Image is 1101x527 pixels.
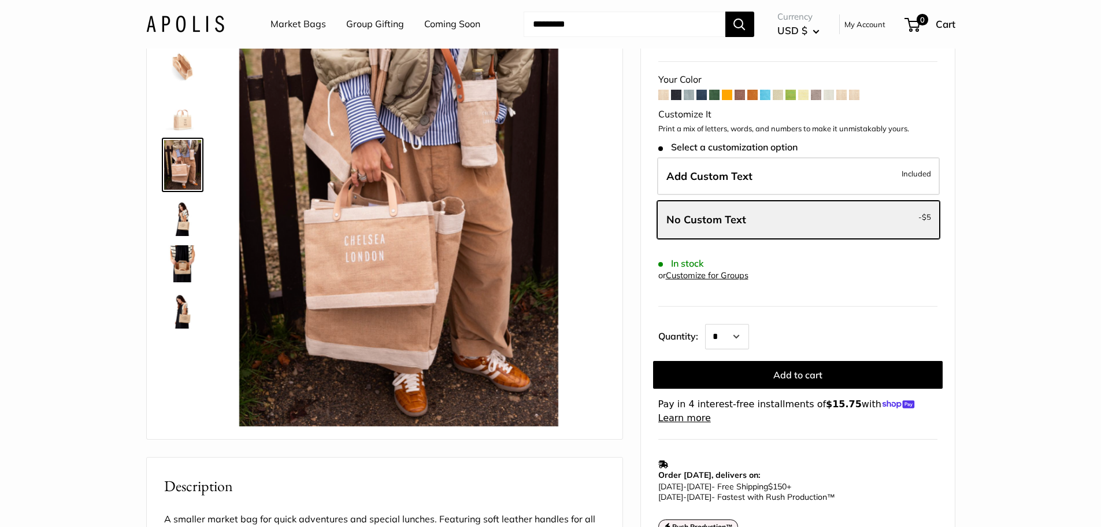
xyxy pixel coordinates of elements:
div: or [658,268,748,283]
strong: Order [DATE], delivers on: [658,470,760,480]
span: - [683,492,687,502]
span: $150 [768,481,787,492]
div: Customize It [658,106,937,123]
span: USD $ [777,24,807,36]
a: Customize for Groups [666,270,748,281]
label: Leave Blank [657,201,940,239]
a: Petite Market Bag in Natural [162,138,203,192]
span: Cart [936,18,955,30]
img: Petite Market Bag in Natural [164,292,201,329]
button: USD $ [777,21,820,40]
span: No Custom Text [666,213,746,226]
a: Petite Market Bag in Natural [162,243,203,285]
span: - [683,481,687,492]
span: Included [902,167,931,180]
h2: Description [164,475,605,497]
p: Print a mix of letters, words, and numbers to make it unmistakably yours. [658,123,937,135]
a: Petite Market Bag in Natural [162,289,203,331]
a: Group Gifting [346,16,404,33]
img: Petite Market Bag in Natural [164,245,201,282]
span: In stock [658,258,704,269]
button: Add to cart [653,361,943,389]
span: 0 [916,14,928,25]
img: description_Spacious inner area with room for everything. [164,47,201,84]
img: Petite Market Bag in Natural [164,140,201,190]
a: Market Bags [270,16,326,33]
a: Petite Market Bag in Natural [162,336,203,377]
a: Petite Market Bag in Natural [162,91,203,133]
a: Coming Soon [424,16,480,33]
span: - Fastest with Rush Production™ [658,492,835,502]
a: Petite Market Bag in Natural [162,197,203,238]
span: - [918,210,931,224]
label: Add Custom Text [657,157,940,196]
span: Select a customization option [658,142,798,153]
span: [DATE] [687,492,711,502]
span: [DATE] [658,492,683,502]
button: Search [725,12,754,37]
img: Petite Market Bag in Natural [164,94,201,131]
p: - Free Shipping + [658,481,932,502]
span: Add Custom Text [666,169,752,183]
label: Quantity: [658,320,705,349]
img: Apolis [146,16,224,32]
a: 0 Cart [906,15,955,34]
input: Search... [524,12,725,37]
span: [DATE] [658,481,683,492]
div: Your Color [658,71,937,89]
a: description_Spacious inner area with room for everything. [162,45,203,87]
iframe: Sign Up via Text for Offers [9,483,124,518]
span: $5 [922,212,931,222]
img: Petite Market Bag in Natural [164,199,201,236]
a: My Account [844,17,885,31]
span: [DATE] [687,481,711,492]
span: Currency [777,9,820,25]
